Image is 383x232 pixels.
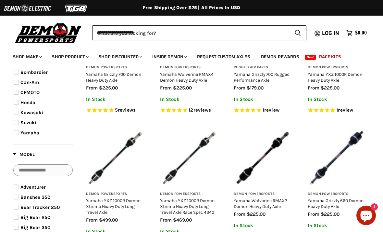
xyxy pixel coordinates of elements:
[308,223,365,228] p: In Stock
[308,97,365,102] p: In Stock
[193,107,211,113] span: reviews
[308,65,365,70] h3: Demon Powersports
[160,85,172,91] span: from
[354,206,378,227] inbox-online-store-chat: Shopify online store chat
[308,107,365,114] span: Rated 5.0 out of 5 stars 1 reviews
[308,198,364,209] a: Yamaha Grizzly 660 Demon Heavy Duty Axle
[47,50,93,63] a: Shop Product
[160,65,218,70] h3: Demon Powersports
[20,69,48,75] span: Bombardier
[160,129,218,187] img: Yamaha YXZ 1000R Demon Xtreme Heavy Duty Long Travel Axle Race Spec 4340
[115,107,136,113] span: 5 reviews
[8,50,46,63] a: Shop Make
[13,152,35,157] span: Model
[86,198,141,215] a: Yamaha YXZ 1000R Demon Xtreme Heavy Duty Long Travel Axle
[234,223,291,228] p: In Stock
[20,225,50,230] span: Big Bear 350
[20,120,36,126] span: Suzuki
[234,129,291,187] img: Yamaha Wolverine RMAX2 Demon Heavy Duty Axle
[263,107,279,113] span: 1 reviews
[86,72,141,83] a: Yamaha Grizzly 700 Demon Heavy Duty Axle
[20,110,43,116] span: Kawasaki
[160,72,214,83] a: Yamaha Wolverine RMAX4 Demon Heavy Duty Axle
[308,85,319,91] span: from
[343,28,370,38] a: $0.00
[264,107,279,113] span: review
[92,25,289,40] input: When autocomplete results are available use up and down arrows to review and enter to select
[256,50,304,63] a: Demon Rewards
[305,55,316,60] span: New!
[86,217,98,223] span: from
[319,30,343,36] a: Log in
[160,198,215,215] a: Yamaha YXZ 1000R Demon Xtreme Heavy Duty Long Travel Axle Race Spec 4340
[321,85,340,91] span: $225.00
[234,107,291,114] span: Rated 5.0 out of 5 stars 1 reviews
[234,72,290,83] a: Yamaha Grizzly 700 Rugged Performance Axle
[86,192,144,197] h3: Demon Powersports
[314,50,346,63] a: Race Kits
[247,85,264,91] span: $179.00
[234,192,291,197] h3: Demon Powersports
[86,97,144,102] p: In Stock
[147,50,191,63] a: Inside Demon
[20,79,39,85] span: Can-Am
[94,50,146,63] a: Shop Discounted
[338,107,353,113] span: review
[308,211,319,217] span: from
[234,65,291,70] h3: Rugged ATV Parts
[234,198,287,209] a: Yamaha Wolverine RMAX2 Demon Heavy Duty Axle
[321,211,340,217] span: $225.00
[86,107,144,114] span: Rated 4.6 out of 5 stars 5 reviews
[160,97,218,102] p: In Stock
[13,151,35,159] button: Filter by Model
[247,211,266,217] span: $225.00
[3,2,52,15] img: Demon Electric Logo 2
[92,25,306,40] form: Product
[189,107,211,113] span: 12 reviews
[20,194,50,200] span: Banshee 350
[99,85,118,91] span: $225.00
[308,129,365,187] img: Yamaha Grizzly 660 Demon Heavy Duty Axle
[234,211,245,217] span: from
[20,100,35,105] span: Honda
[322,29,339,37] span: Log in
[52,2,101,15] img: TGB Logo 2
[8,48,365,63] ul: Main menu
[86,65,144,70] h3: Demon Powersports
[234,97,291,102] p: In Stock
[355,30,367,36] span: $0.00
[308,72,362,83] a: Yamaha YXZ 1000R Demon Heavy Duty Axle
[160,107,218,114] span: Rated 5.0 out of 5 stars 12 reviews
[234,85,245,91] span: from
[118,107,136,113] span: reviews
[86,85,98,91] span: from
[289,25,306,40] button: Search
[160,192,218,197] h3: Demon Powersports
[13,21,84,44] img: Demon Powersports
[192,50,255,63] a: Request Custom Axles
[173,85,192,91] span: $225.00
[20,214,50,220] span: Big Bear 250
[20,130,39,136] span: Yamaha
[336,107,353,113] span: 1 reviews
[20,89,40,95] span: CFMOTO
[20,184,46,190] span: Adventurer
[13,164,73,176] input: Search Options
[308,192,365,197] h3: Demon Powersports
[20,204,60,210] span: Bear Tracker 250
[160,217,172,223] span: from
[173,217,192,223] span: $469.00
[86,129,144,187] img: Yamaha YXZ 1000R Demon Xtreme Heavy Duty Long Travel Axle
[99,217,118,223] span: $499.00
